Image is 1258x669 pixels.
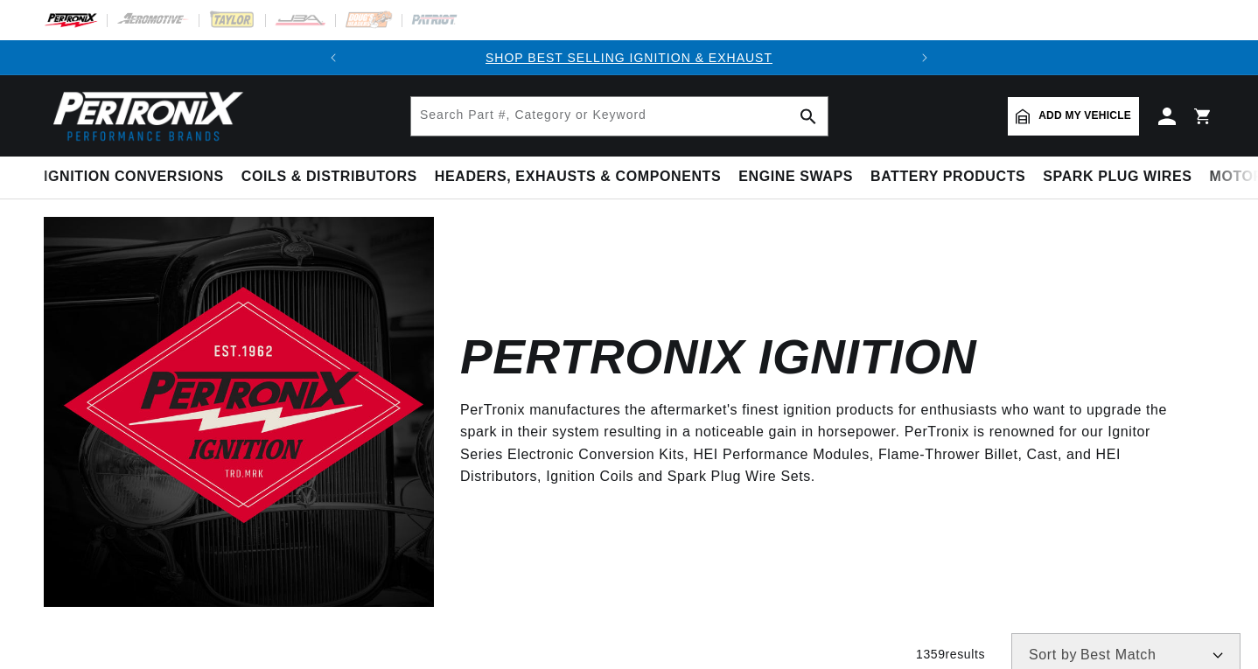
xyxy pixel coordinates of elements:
p: PerTronix manufactures the aftermarket's finest ignition products for enthusiasts who want to upg... [460,399,1188,488]
span: Add my vehicle [1038,108,1131,124]
button: search button [789,97,828,136]
summary: Ignition Conversions [44,157,233,198]
span: Engine Swaps [738,168,853,186]
a: SHOP BEST SELLING IGNITION & EXHAUST [486,51,772,65]
button: Translation missing: en.sections.announcements.next_announcement [907,40,942,75]
a: Add my vehicle [1008,97,1139,136]
span: Ignition Conversions [44,168,224,186]
img: Pertronix Ignition [44,217,434,607]
span: Battery Products [870,168,1025,186]
span: Sort by [1029,648,1077,662]
img: Pertronix [44,86,245,146]
span: 1359 results [916,647,985,661]
span: Headers, Exhausts & Components [435,168,721,186]
div: 1 of 2 [351,48,907,67]
summary: Spark Plug Wires [1034,157,1200,198]
input: Search Part #, Category or Keyword [411,97,828,136]
span: Coils & Distributors [241,168,417,186]
summary: Headers, Exhausts & Components [426,157,730,198]
summary: Coils & Distributors [233,157,426,198]
summary: Battery Products [862,157,1034,198]
div: Announcement [351,48,907,67]
span: Spark Plug Wires [1043,168,1192,186]
button: Translation missing: en.sections.announcements.previous_announcement [316,40,351,75]
h2: Pertronix Ignition [460,337,976,378]
summary: Engine Swaps [730,157,862,198]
